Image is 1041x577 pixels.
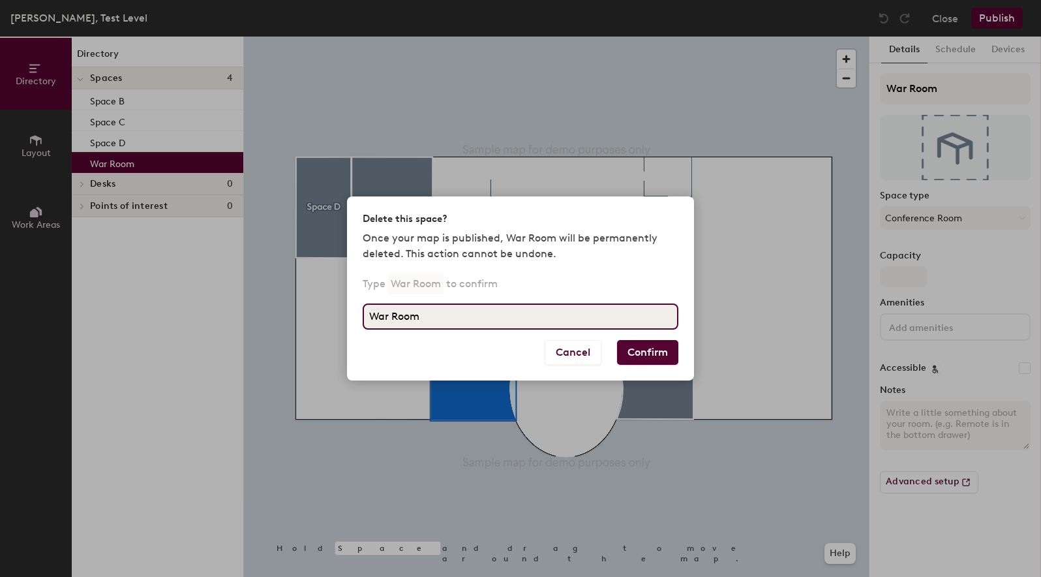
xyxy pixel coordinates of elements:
[545,340,601,365] button: Cancel
[617,340,678,365] button: Confirm
[363,230,678,262] p: Once your map is published, War Room will be permanently deleted. This action cannot be undone.
[363,212,447,226] h2: Delete this space?
[388,273,444,294] p: War Room
[363,273,498,294] p: Type to confirm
